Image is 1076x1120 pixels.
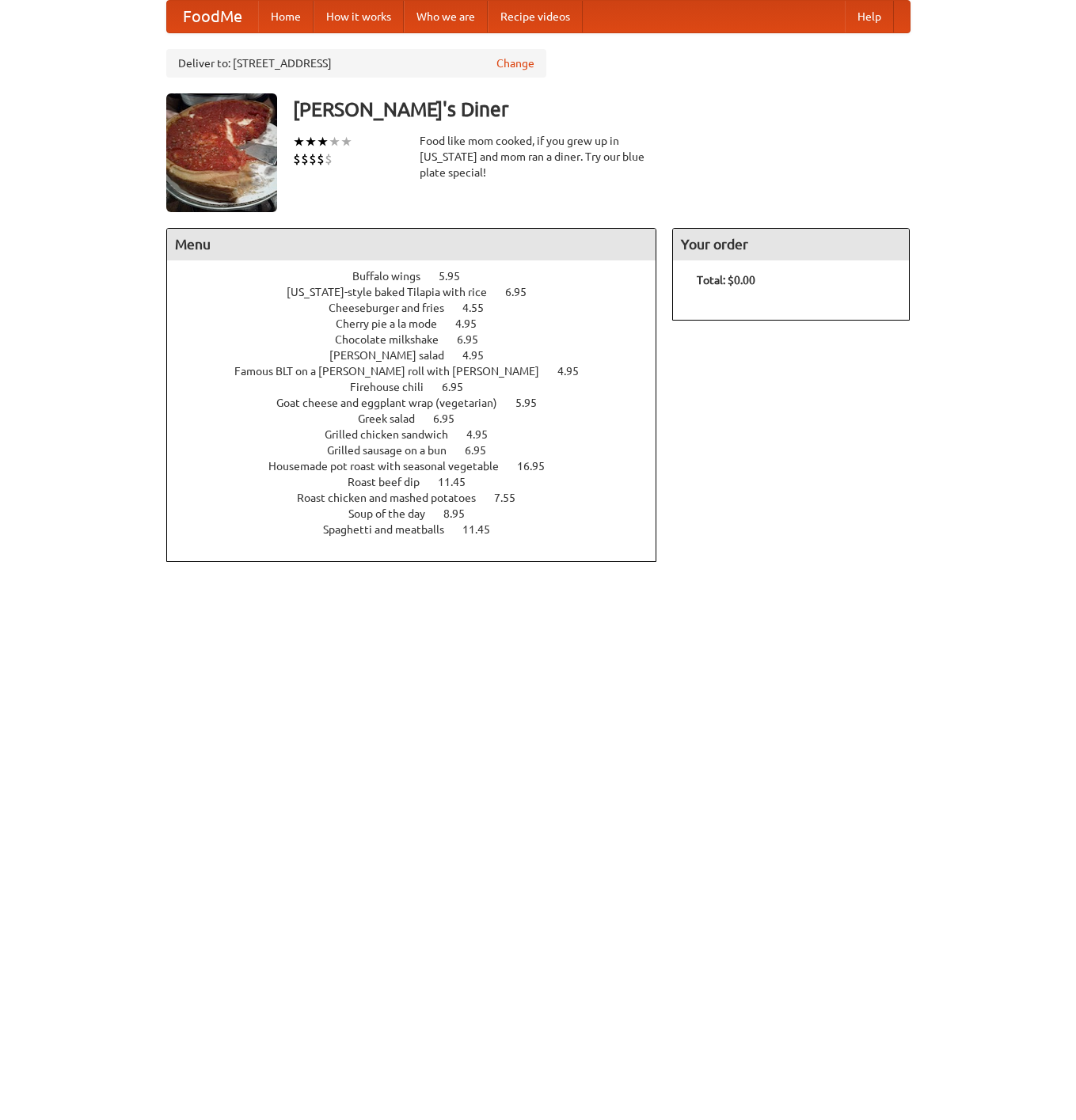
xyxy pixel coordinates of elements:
[457,333,494,346] span: 6.95
[166,93,277,212] img: angular.jpg
[348,507,494,520] a: Soup of the day 8.95
[268,460,515,473] span: Housemade pot roast with seasonal vegetable
[439,270,476,283] span: 5.95
[515,397,553,409] span: 5.95
[496,55,534,71] a: Change
[258,1,314,32] a: Home
[466,428,504,441] span: 4.95
[465,444,502,457] span: 6.95
[276,397,513,409] span: Goat cheese and eggplant wrap (vegetarian)
[697,274,755,287] b: Total: $0.00
[348,507,441,520] span: Soup of the day
[293,93,911,125] h3: [PERSON_NAME]'s Diner
[438,476,481,488] span: 11.45
[325,428,464,441] span: Grilled chicken sandwich
[287,286,503,298] span: [US_STATE]-style baked Tilapia with rice
[293,150,301,168] li: $
[325,428,517,441] a: Grilled chicken sandwich 4.95
[317,150,325,168] li: $
[350,381,439,393] span: Firehouse chili
[488,1,583,32] a: Recipe videos
[329,302,513,314] a: Cheeseburger and fries 4.55
[325,150,333,168] li: $
[327,444,515,457] a: Grilled sausage on a bun 6.95
[234,365,608,378] a: Famous BLT on a [PERSON_NAME] roll with [PERSON_NAME] 4.95
[557,365,595,378] span: 4.95
[433,412,470,425] span: 6.95
[287,286,556,298] a: [US_STATE]-style baked Tilapia with rice 6.95
[297,492,545,504] a: Roast chicken and mashed potatoes 7.55
[505,286,542,298] span: 6.95
[442,381,479,393] span: 6.95
[348,476,435,488] span: Roast beef dip
[404,1,488,32] a: Who we are
[494,492,531,504] span: 7.55
[297,492,492,504] span: Roast chicken and mashed potatoes
[317,133,329,150] li: ★
[462,523,506,536] span: 11.45
[329,349,513,362] a: [PERSON_NAME] salad 4.95
[352,270,436,283] span: Buffalo wings
[336,317,506,330] a: Cherry pie a la mode 4.95
[309,150,317,168] li: $
[323,523,460,536] span: Spaghetti and meatballs
[462,302,500,314] span: 4.55
[293,133,305,150] li: ★
[348,476,495,488] a: Roast beef dip 11.45
[462,349,500,362] span: 4.95
[336,317,453,330] span: Cherry pie a la mode
[329,133,340,150] li: ★
[329,302,460,314] span: Cheeseburger and fries
[314,1,404,32] a: How it works
[517,460,561,473] span: 16.95
[335,333,508,346] a: Chocolate milkshake 6.95
[301,150,309,168] li: $
[327,444,462,457] span: Grilled sausage on a bun
[350,381,492,393] a: Firehouse chili 6.95
[167,229,656,260] h4: Menu
[167,1,258,32] a: FoodMe
[166,49,546,78] div: Deliver to: [STREET_ADDRESS]
[352,270,489,283] a: Buffalo wings 5.95
[305,133,317,150] li: ★
[234,365,555,378] span: Famous BLT on a [PERSON_NAME] roll with [PERSON_NAME]
[845,1,894,32] a: Help
[323,523,519,536] a: Spaghetti and meatballs 11.45
[673,229,909,260] h4: Your order
[340,133,352,150] li: ★
[268,460,574,473] a: Housemade pot roast with seasonal vegetable 16.95
[358,412,484,425] a: Greek salad 6.95
[455,317,492,330] span: 4.95
[329,349,460,362] span: [PERSON_NAME] salad
[443,507,481,520] span: 8.95
[358,412,431,425] span: Greek salad
[335,333,454,346] span: Chocolate milkshake
[276,397,566,409] a: Goat cheese and eggplant wrap (vegetarian) 5.95
[420,133,657,180] div: Food like mom cooked, if you grew up in [US_STATE] and mom ran a diner. Try our blue plate special!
